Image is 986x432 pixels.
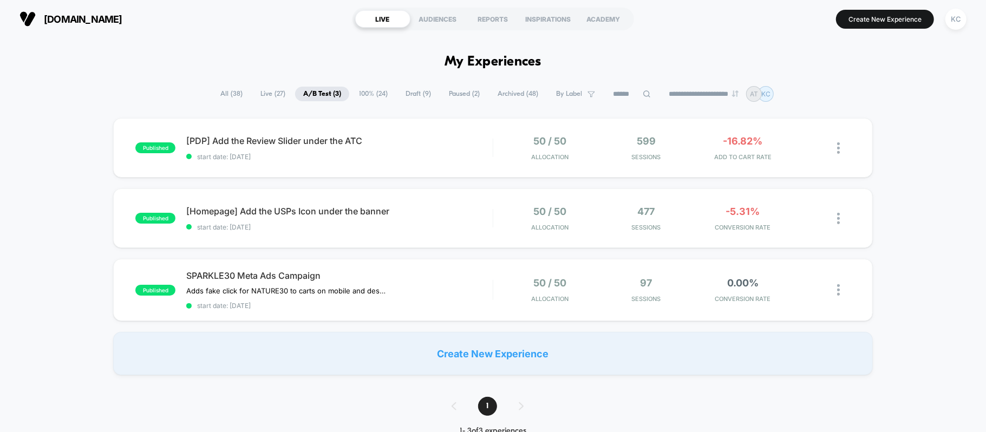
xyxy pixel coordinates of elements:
[556,90,582,98] span: By Label
[637,135,656,147] span: 599
[186,206,492,217] span: [Homepage] Add the USPs Icon under the banner
[600,224,691,231] span: Sessions
[355,10,410,28] div: LIVE
[135,213,175,224] span: published
[836,10,934,29] button: Create New Experience
[761,90,770,98] p: KC
[732,90,739,97] img: end
[212,87,251,101] span: All ( 38 )
[445,54,541,70] h1: My Experiences
[726,206,760,217] span: -5.31%
[600,153,691,161] span: Sessions
[186,153,492,161] span: start date: [DATE]
[533,135,566,147] span: 50 / 50
[697,295,788,303] span: CONVERSION RATE
[113,332,872,375] div: Create New Experience
[478,397,497,416] span: 1
[351,87,396,101] span: 100% ( 24 )
[135,285,175,296] span: published
[600,295,691,303] span: Sessions
[186,223,492,231] span: start date: [DATE]
[521,10,576,28] div: INSPIRATIONS
[837,142,840,154] img: close
[252,87,293,101] span: Live ( 27 )
[186,135,492,146] span: [PDP] Add the Review Slider under the ATC
[531,295,569,303] span: Allocation
[466,10,521,28] div: REPORTS
[531,153,569,161] span: Allocation
[410,10,466,28] div: AUDIENCES
[697,153,788,161] span: ADD TO CART RATE
[723,135,762,147] span: -16.82%
[641,277,652,289] span: 97
[186,302,492,310] span: start date: [DATE]
[16,10,126,28] button: [DOMAIN_NAME]
[295,87,349,101] span: A/B Test ( 3 )
[135,142,175,153] span: published
[576,10,631,28] div: ACADEMY
[837,284,840,296] img: close
[727,277,759,289] span: 0.00%
[697,224,788,231] span: CONVERSION RATE
[942,8,970,30] button: KC
[750,90,758,98] p: AT
[186,270,492,281] span: SPARKLE30 Meta Ads Campaign
[441,87,488,101] span: Paused ( 2 )
[533,277,566,289] span: 50 / 50
[837,213,840,224] img: close
[186,286,387,295] span: Adds fake click for NATURE30 to carts on mobile and desktop and changes the DISCOUNT CODE text to...
[44,14,122,25] span: [DOMAIN_NAME]
[533,206,566,217] span: 50 / 50
[397,87,439,101] span: Draft ( 9 )
[945,9,967,30] div: KC
[638,206,655,217] span: 477
[19,11,36,27] img: Visually logo
[531,224,569,231] span: Allocation
[489,87,546,101] span: Archived ( 48 )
